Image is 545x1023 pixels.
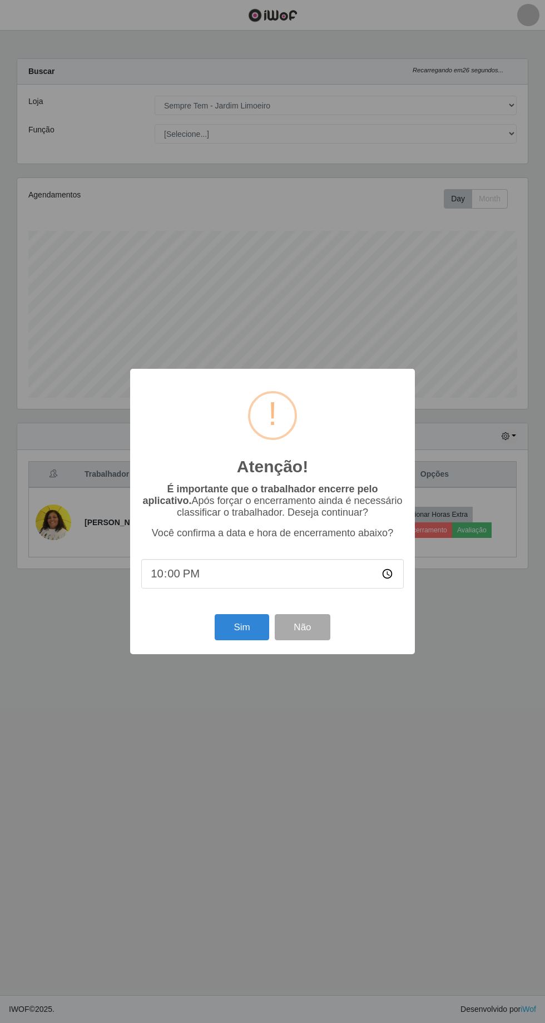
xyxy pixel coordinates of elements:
[141,483,404,518] p: Após forçar o encerramento ainda é necessário classificar o trabalhador. Deseja continuar?
[215,614,269,640] button: Sim
[237,457,308,477] h2: Atenção!
[141,527,404,539] p: Você confirma a data e hora de encerramento abaixo?
[142,483,378,506] b: É importante que o trabalhador encerre pelo aplicativo.
[275,614,330,640] button: Não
